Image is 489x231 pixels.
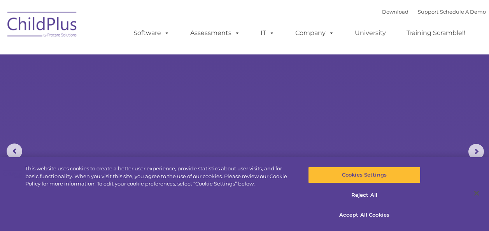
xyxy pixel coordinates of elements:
button: Close [468,185,485,202]
a: IT [253,25,282,41]
img: ChildPlus by Procare Solutions [4,6,81,45]
a: Schedule A Demo [440,9,486,15]
a: Support [418,9,438,15]
button: Cookies Settings [308,167,421,183]
a: Download [382,9,408,15]
font: | [382,9,486,15]
button: Reject All [308,187,421,203]
a: University [347,25,394,41]
button: Accept All Cookies [308,207,421,223]
a: Company [287,25,342,41]
a: Training Scramble!! [399,25,473,41]
a: Software [126,25,177,41]
a: Assessments [182,25,248,41]
div: This website uses cookies to create a better user experience, provide statistics about user visit... [25,165,293,188]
